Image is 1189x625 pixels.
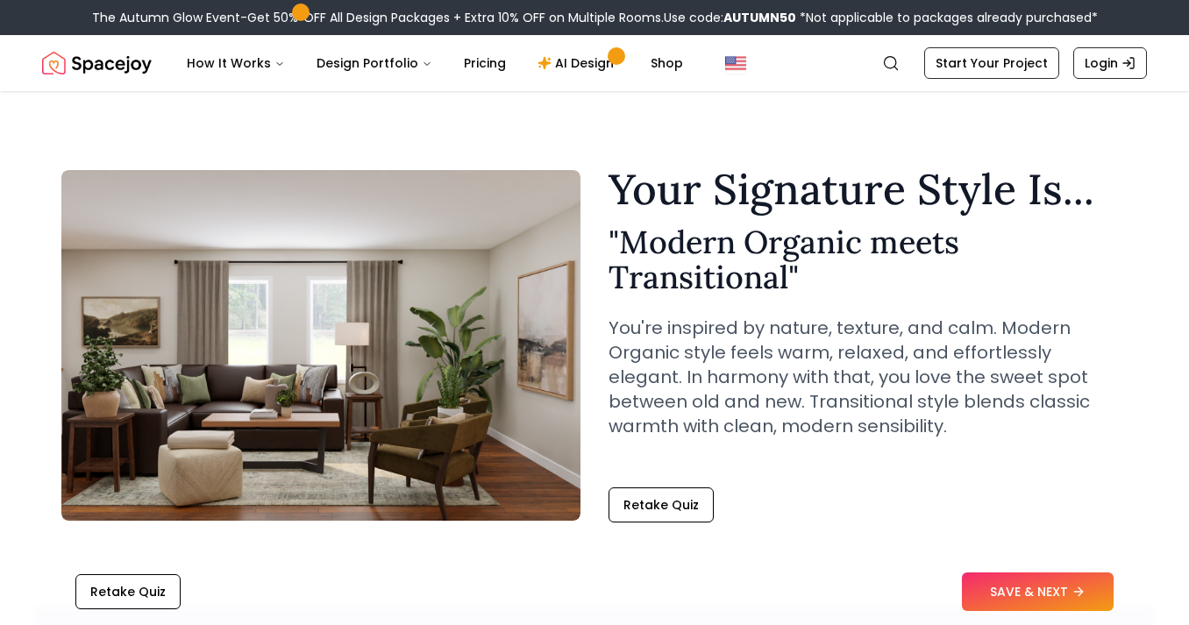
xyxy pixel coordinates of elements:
img: Modern Organic meets Transitional Style Example [61,170,580,521]
a: Start Your Project [924,47,1059,79]
button: SAVE & NEXT [962,572,1114,611]
a: Pricing [450,46,520,81]
button: Retake Quiz [609,487,714,522]
a: Login [1073,47,1147,79]
nav: Main [173,46,697,81]
b: AUTUMN50 [723,9,796,26]
span: *Not applicable to packages already purchased* [796,9,1098,26]
nav: Global [42,35,1147,91]
a: Shop [637,46,697,81]
button: How It Works [173,46,299,81]
img: Spacejoy Logo [42,46,152,81]
img: United States [725,53,746,74]
div: The Autumn Glow Event-Get 50% OFF All Design Packages + Extra 10% OFF on Multiple Rooms. [92,9,1098,26]
button: Design Portfolio [303,46,446,81]
a: AI Design [523,46,633,81]
p: You're inspired by nature, texture, and calm. Modern Organic style feels warm, relaxed, and effor... [609,316,1128,438]
span: Use code: [664,9,796,26]
button: Retake Quiz [75,574,181,609]
h2: " Modern Organic meets Transitional " [609,224,1128,295]
a: Spacejoy [42,46,152,81]
h1: Your Signature Style Is... [609,168,1128,210]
